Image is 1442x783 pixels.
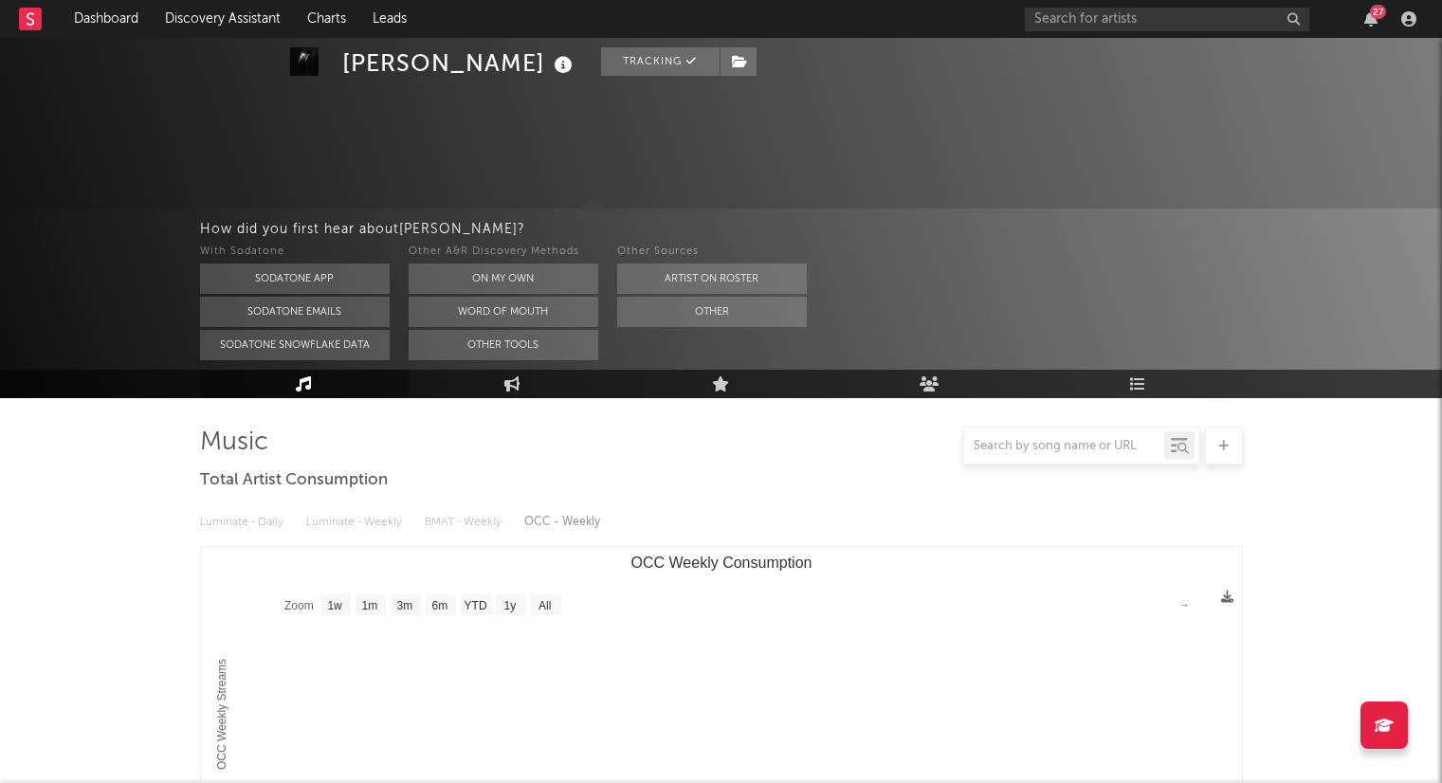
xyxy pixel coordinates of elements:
[1370,5,1386,19] div: 27
[431,599,447,612] text: 6m
[1025,8,1309,31] input: Search for artists
[284,599,314,612] text: Zoom
[214,659,228,770] text: OCC Weekly Streams
[200,330,390,360] button: Sodatone Snowflake Data
[327,599,342,612] text: 1w
[409,297,598,327] button: Word Of Mouth
[617,264,807,294] button: Artist on Roster
[200,241,390,264] div: With Sodatone
[464,599,486,612] text: YTD
[409,241,598,264] div: Other A&R Discovery Methods
[601,47,720,76] button: Tracking
[1364,11,1378,27] button: 27
[361,599,377,612] text: 1m
[630,555,812,571] text: OCC Weekly Consumption
[396,599,412,612] text: 3m
[409,264,598,294] button: On My Own
[964,439,1164,454] input: Search by song name or URL
[538,599,550,612] text: All
[200,264,390,294] button: Sodatone App
[503,599,516,612] text: 1y
[617,241,807,264] div: Other Sources
[409,330,598,360] button: Other Tools
[617,297,807,327] button: Other
[200,297,390,327] button: Sodatone Emails
[1178,598,1190,611] text: →
[342,47,577,79] div: [PERSON_NAME]
[200,469,388,492] span: Total Artist Consumption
